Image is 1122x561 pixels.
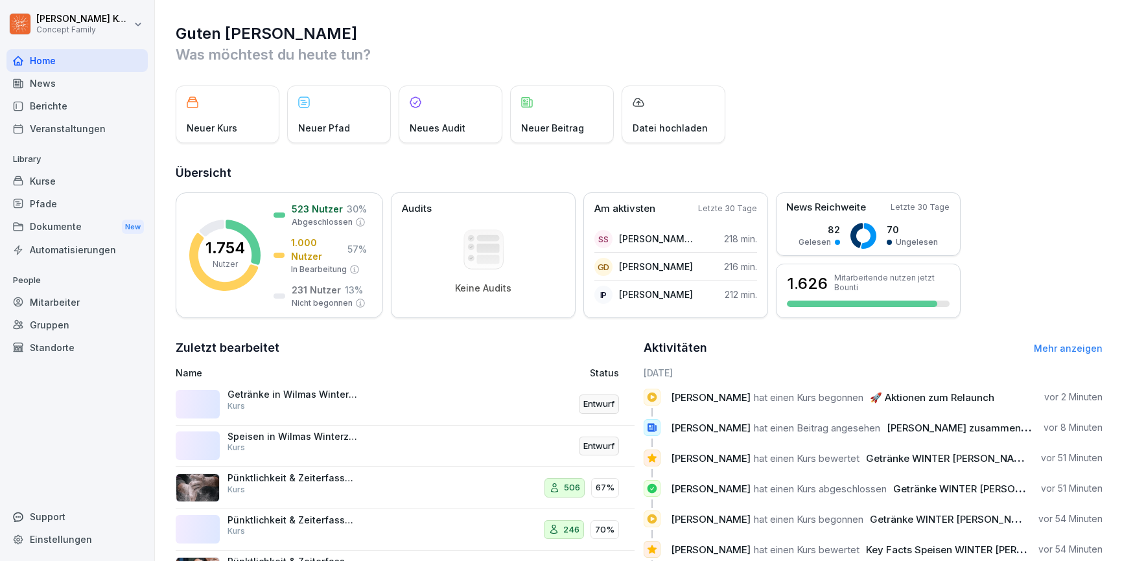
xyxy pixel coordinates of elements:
a: Speisen in Wilmas Winterzauber 2025 ❄️✨KursEntwurf [176,426,635,468]
span: hat einen Kurs begonnen [754,391,863,404]
a: Mehr anzeigen [1034,343,1103,354]
p: Entwurf [583,398,614,411]
a: Veranstaltungen [6,117,148,140]
p: 216 min. [724,260,757,273]
p: Mitarbeitende nutzen jetzt Bounti [834,273,950,292]
p: News Reichweite [786,200,866,215]
p: In Bearbeitung [291,264,347,275]
p: [PERSON_NAME] [619,260,693,273]
p: Library [6,149,148,170]
span: hat einen Beitrag angesehen [754,422,880,434]
p: Getränke in Wilmas Winterzauber 2025 ❄️✨ [228,389,357,400]
span: [PERSON_NAME] [671,452,751,464]
p: Status [590,366,619,380]
h2: Zuletzt bearbeitet [176,339,635,357]
div: SS [594,230,613,248]
a: Berichte [6,95,148,117]
p: 231 Nutzer [292,283,341,297]
p: vor 54 Minuten [1038,543,1103,556]
p: vor 54 Minuten [1038,512,1103,525]
a: Einstellungen [6,528,148,551]
p: vor 8 Minuten [1044,421,1103,434]
a: Pünktlichkeit & ZeiterfassungKurs50667% [176,467,635,509]
p: vor 51 Minuten [1041,452,1103,464]
span: [PERSON_NAME] [671,483,751,495]
p: Neuer Pfad [298,121,350,135]
p: Datei hochladen [633,121,708,135]
p: 13 % [345,283,363,297]
span: Getränke WINTER [PERSON_NAME] 🥤 [866,452,1047,464]
p: Nicht begonnen [292,297,353,309]
p: Kurs [228,400,245,412]
span: Getränke WINTER [PERSON_NAME] 🥤 [893,483,1074,495]
p: [PERSON_NAME] Komarov [36,14,131,25]
span: [PERSON_NAME] [671,513,751,525]
p: Am aktivsten [594,201,655,216]
p: 246 [563,523,579,536]
p: People [6,270,148,291]
div: GD [594,258,613,276]
p: Pünktlichkeit & Zeiterfassung [228,514,357,526]
span: Key Facts Speisen WINTER [PERSON_NAME] 🥗 [866,544,1090,556]
p: 57 % [347,242,367,256]
h3: 1.626 [787,273,828,295]
p: Neues Audit [410,121,465,135]
p: Audits [402,201,432,216]
div: IP [594,286,613,304]
p: 218 min. [724,232,757,246]
span: [PERSON_NAME] [671,422,751,434]
a: Home [6,49,148,72]
h1: Guten [PERSON_NAME] [176,23,1103,44]
p: 70% [595,523,614,536]
p: Letzte 30 Tage [891,201,950,213]
div: Mitarbeiter [6,291,148,314]
p: 30 % [347,202,367,216]
h2: Aktivitäten [644,339,707,357]
p: Kurs [228,442,245,453]
p: [PERSON_NAME] [PERSON_NAME] [619,232,694,246]
p: Neuer Kurs [187,121,237,135]
a: News [6,72,148,95]
a: Standorte [6,336,148,359]
a: Kurse [6,170,148,192]
a: DokumenteNew [6,215,148,239]
p: Name [176,366,461,380]
span: hat einen Kurs bewertet [754,544,859,556]
a: Getränke in Wilmas Winterzauber 2025 ❄️✨KursEntwurf [176,384,635,426]
p: Nutzer [213,258,238,270]
p: 82 [799,223,840,236]
p: vor 2 Minuten [1044,391,1103,404]
p: [PERSON_NAME] [619,288,693,301]
span: hat einen Kurs abgeschlossen [754,483,887,495]
p: Keine Audits [455,282,511,294]
a: Pünktlichkeit & ZeiterfassungKurs24670% [176,509,635,551]
span: [PERSON_NAME] [671,544,751,556]
p: 1.000 Nutzer [291,236,344,263]
p: Abgeschlossen [292,216,353,228]
div: New [122,220,144,235]
p: Letzte 30 Tage [698,203,757,214]
h2: Übersicht [176,164,1103,182]
p: 70 [887,223,938,236]
p: Ungelesen [896,236,938,248]
p: 212 min. [725,288,757,301]
a: Gruppen [6,314,148,336]
p: Kurs [228,525,245,537]
p: Entwurf [583,440,614,453]
span: [PERSON_NAME] [671,391,751,404]
p: Speisen in Wilmas Winterzauber 2025 ❄️✨ [228,431,357,442]
h6: [DATE] [644,366,1103,380]
img: bwagz25yoydcqkgw1q3k1sbd.png [176,474,220,502]
div: Automatisierungen [6,238,148,261]
p: 506 [564,481,580,494]
p: Neuer Beitrag [521,121,584,135]
span: hat einen Kurs begonnen [754,513,863,525]
a: Pfade [6,192,148,215]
